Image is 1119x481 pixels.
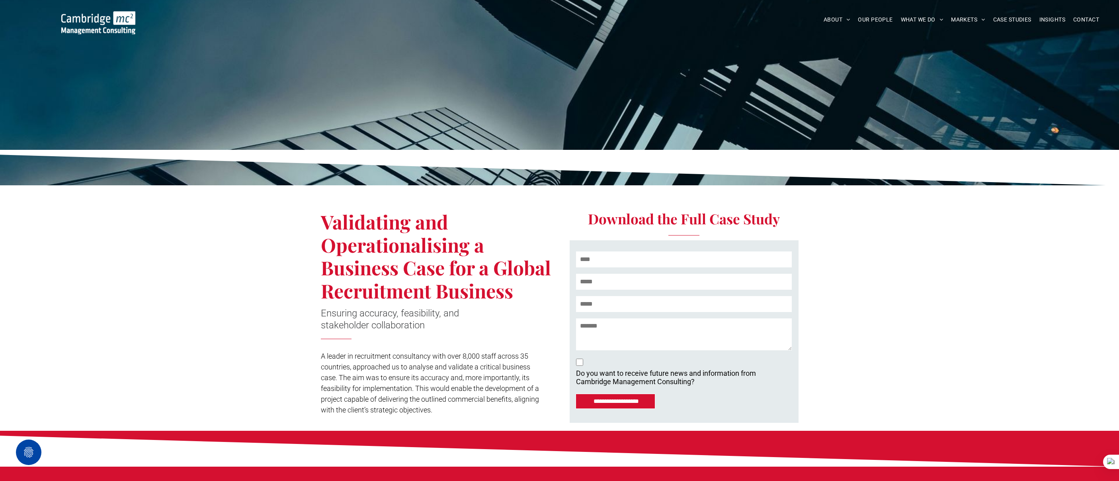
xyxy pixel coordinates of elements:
a: CONTACT [1069,14,1103,26]
a: CASE STUDIES [989,14,1035,26]
span: Download the Full Case Study [588,209,780,228]
a: Your Business Transformed | Cambridge Management Consulting [61,12,135,21]
span: A leader in recruitment consultancy with over 8,000 staff across 35 countries, approached us to a... [321,352,539,414]
a: OUR PEOPLE [854,14,896,26]
a: MARKETS [947,14,989,26]
a: INSIGHTS [1035,14,1069,26]
span: Validating and Operationalising a Business Case for a Global Recruitment Business [321,209,551,303]
a: WHAT WE DO [897,14,947,26]
span: Ensuring accuracy, feasibility, and stakeholder collaboration [321,308,459,331]
p: Do you want to receive future news and information from Cambridge Management Consulting? [576,369,756,386]
input: Do you want to receive future news and information from Cambridge Management Consulting? Ensuring... [576,359,583,366]
img: Go to Homepage [61,11,135,34]
a: ABOUT [820,14,854,26]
